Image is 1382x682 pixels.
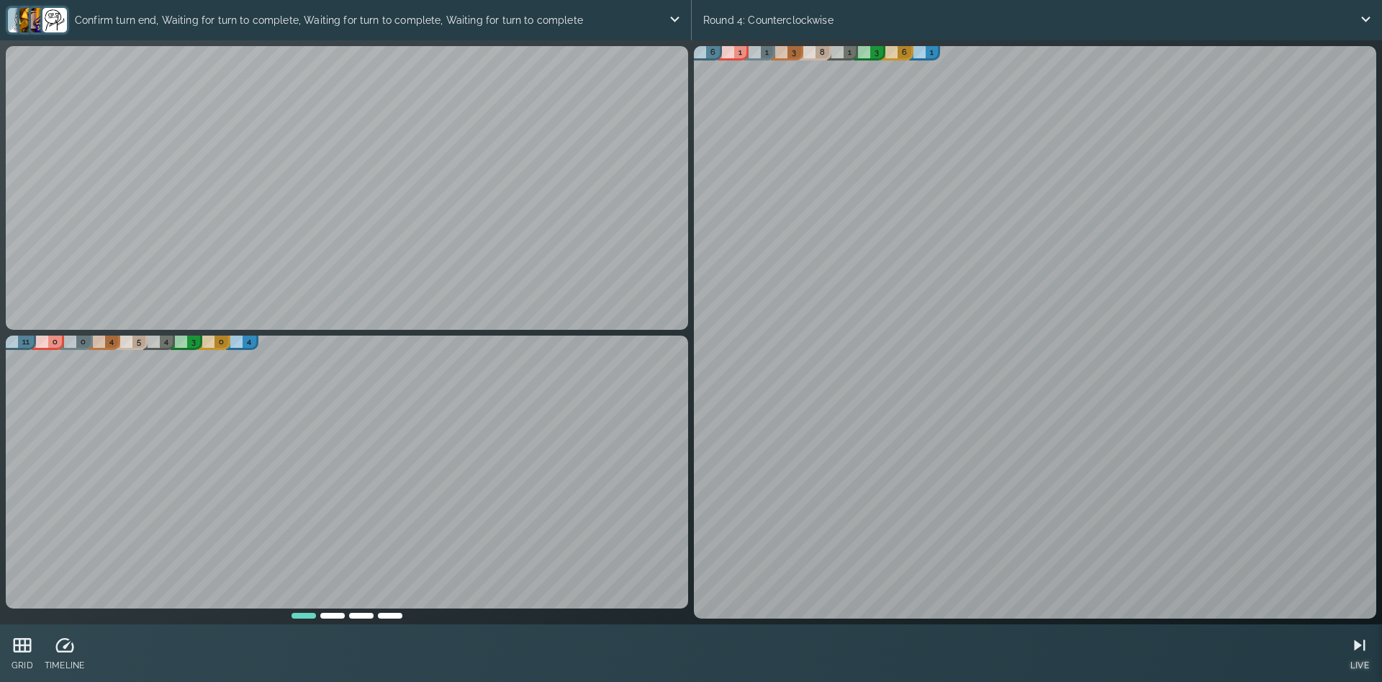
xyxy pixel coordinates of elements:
p: 3 [875,46,879,58]
p: 4 [109,336,114,348]
p: 0 [81,336,86,348]
img: 7ce405b35252b32175a1b01a34a246c5.png [31,8,55,32]
p: 8 [820,46,825,58]
p: 1 [765,46,769,58]
p: 5 [137,336,141,348]
p: 1 [848,46,852,58]
img: 27fe5f41d76690b9e274fd96f4d02f98.png [8,8,32,32]
p: 1 [930,46,934,58]
p: 6 [902,46,907,58]
p: 1 [739,46,742,58]
p: LIVE [1349,659,1370,672]
p: 3 [792,46,796,58]
img: 90486fc592dae9645688f126410224d3.png [42,8,67,32]
p: 4 [164,336,168,348]
p: 6 [710,46,715,58]
img: 100802896443e37bb00d09b3b40e5628.png [19,8,44,32]
p: 3 [191,336,196,348]
p: 0 [219,336,224,348]
p: 4 [247,336,251,348]
p: 0 [53,336,58,348]
p: 11 [22,336,30,348]
p: TIMELINE [45,659,84,672]
p: GRID [12,659,33,672]
p: Confirm turn end, Waiting for turn to complete, Waiting for turn to complete, Waiting for turn to... [69,6,668,35]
